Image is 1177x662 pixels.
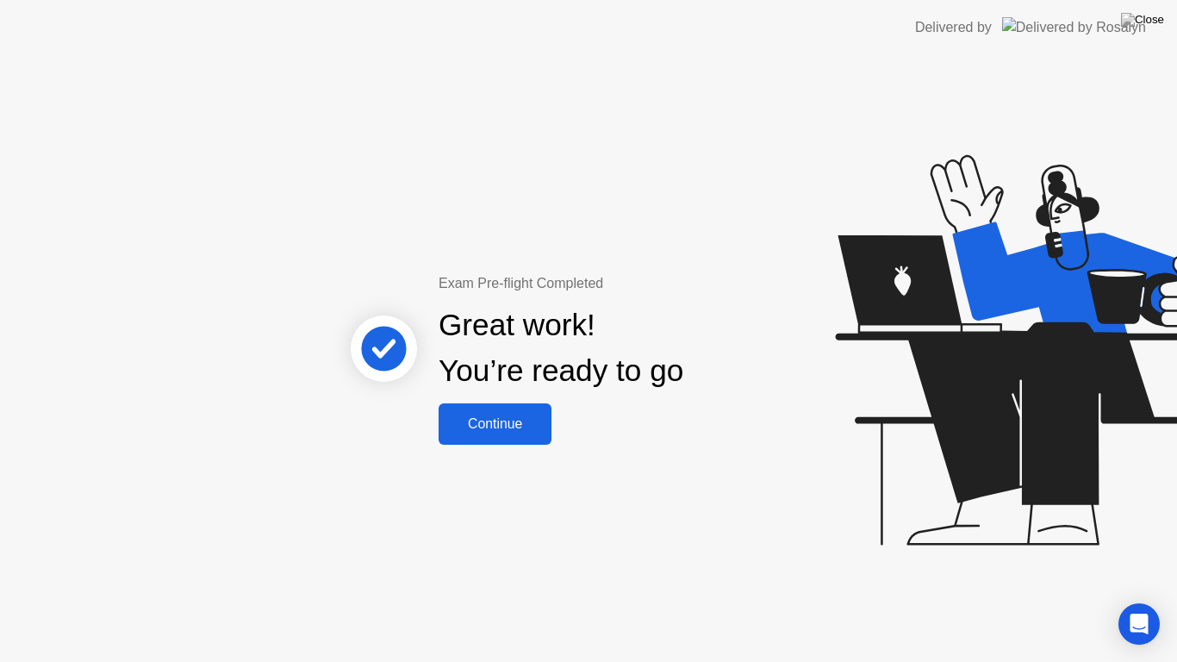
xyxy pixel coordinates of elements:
[444,416,546,432] div: Continue
[439,403,551,445] button: Continue
[439,273,794,294] div: Exam Pre-flight Completed
[915,17,992,38] div: Delivered by
[1002,17,1146,37] img: Delivered by Rosalyn
[439,303,683,394] div: Great work! You’re ready to go
[1121,13,1164,27] img: Close
[1118,603,1160,645] div: Open Intercom Messenger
